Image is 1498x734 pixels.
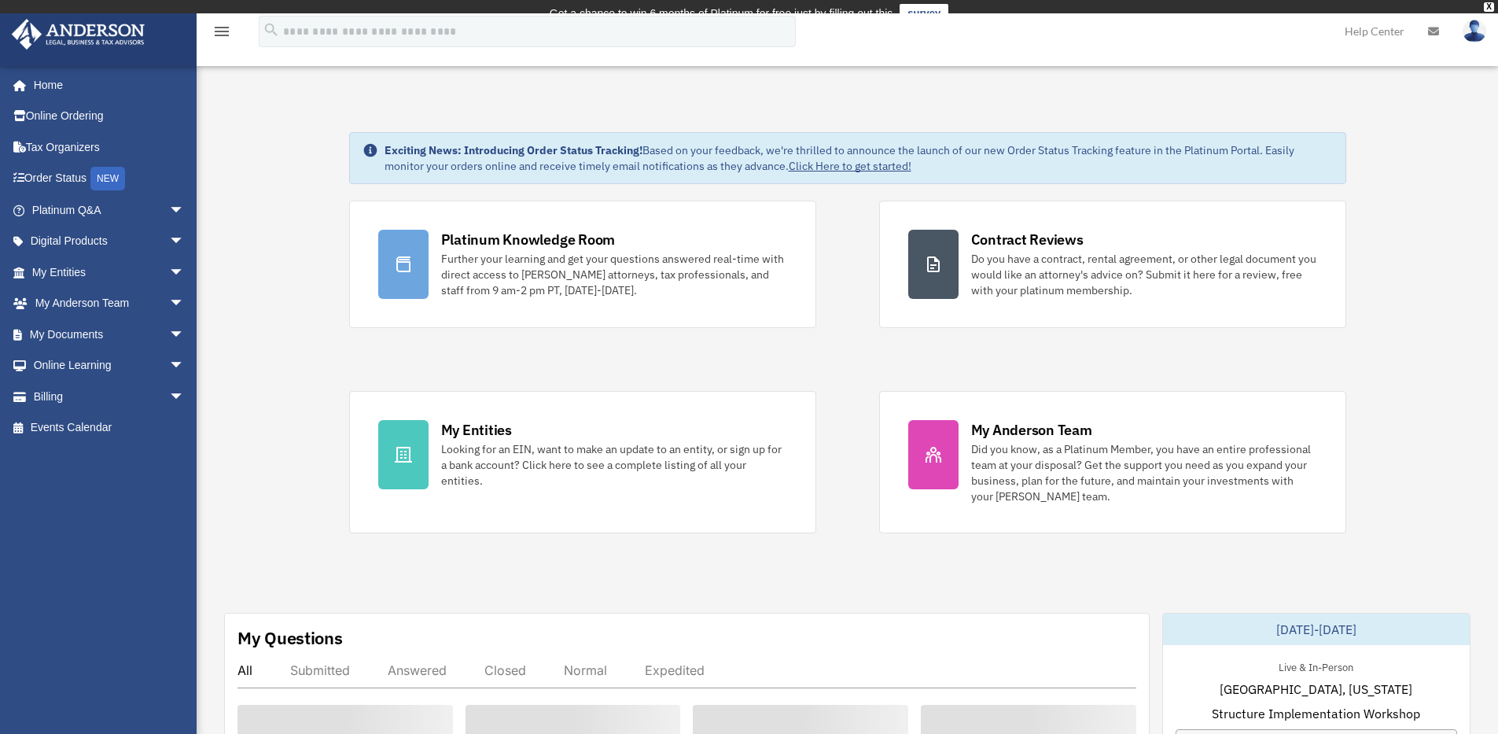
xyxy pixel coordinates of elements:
span: arrow_drop_down [169,319,201,351]
a: Platinum Knowledge Room Further your learning and get your questions answered real-time with dire... [349,201,816,328]
a: Platinum Q&Aarrow_drop_down [11,194,208,226]
div: [DATE]-[DATE] [1163,614,1470,645]
div: Do you have a contract, rental agreement, or other legal document you would like an attorney's ad... [971,251,1317,298]
a: My Anderson Team Did you know, as a Platinum Member, you have an entire professional team at your... [879,391,1346,533]
div: Further your learning and get your questions answered real-time with direct access to [PERSON_NAM... [441,251,787,298]
a: My Documentsarrow_drop_down [11,319,208,350]
div: Based on your feedback, we're thrilled to announce the launch of our new Order Status Tracking fe... [385,142,1333,174]
div: Contract Reviews [971,230,1084,249]
div: Did you know, as a Platinum Member, you have an entire professional team at your disposal? Get th... [971,441,1317,504]
div: Live & In-Person [1266,658,1366,674]
span: arrow_drop_down [169,256,201,289]
div: All [237,662,252,678]
img: User Pic [1463,20,1486,42]
a: Online Learningarrow_drop_down [11,350,208,382]
a: Contract Reviews Do you have a contract, rental agreement, or other legal document you would like... [879,201,1346,328]
span: arrow_drop_down [169,288,201,320]
a: Click Here to get started! [789,159,911,173]
a: My Anderson Teamarrow_drop_down [11,288,208,319]
div: close [1484,2,1494,12]
a: My Entitiesarrow_drop_down [11,256,208,288]
div: My Entities [441,420,512,440]
a: menu [212,28,231,41]
a: Digital Productsarrow_drop_down [11,226,208,257]
span: arrow_drop_down [169,381,201,413]
span: arrow_drop_down [169,194,201,227]
a: survey [900,4,948,23]
div: Platinum Knowledge Room [441,230,616,249]
div: NEW [90,167,125,190]
div: My Questions [237,626,343,650]
div: Closed [484,662,526,678]
img: Anderson Advisors Platinum Portal [7,19,149,50]
div: Get a chance to win 6 months of Platinum for free just by filling out this [550,4,893,23]
a: Order StatusNEW [11,163,208,195]
span: Structure Implementation Workshop [1212,704,1420,723]
div: My Anderson Team [971,420,1092,440]
a: My Entities Looking for an EIN, want to make an update to an entity, or sign up for a bank accoun... [349,391,816,533]
div: Answered [388,662,447,678]
a: Events Calendar [11,412,208,444]
span: arrow_drop_down [169,226,201,258]
span: arrow_drop_down [169,350,201,382]
span: [GEOGRAPHIC_DATA], [US_STATE] [1220,680,1412,699]
i: menu [212,22,231,41]
strong: Exciting News: Introducing Order Status Tracking! [385,143,642,157]
div: Normal [564,662,607,678]
i: search [263,21,280,39]
a: Online Ordering [11,101,208,132]
div: Looking for an EIN, want to make an update to an entity, or sign up for a bank account? Click her... [441,441,787,489]
div: Submitted [290,662,350,678]
a: Tax Organizers [11,131,208,163]
a: Home [11,69,201,101]
a: Billingarrow_drop_down [11,381,208,412]
div: Expedited [645,662,705,678]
